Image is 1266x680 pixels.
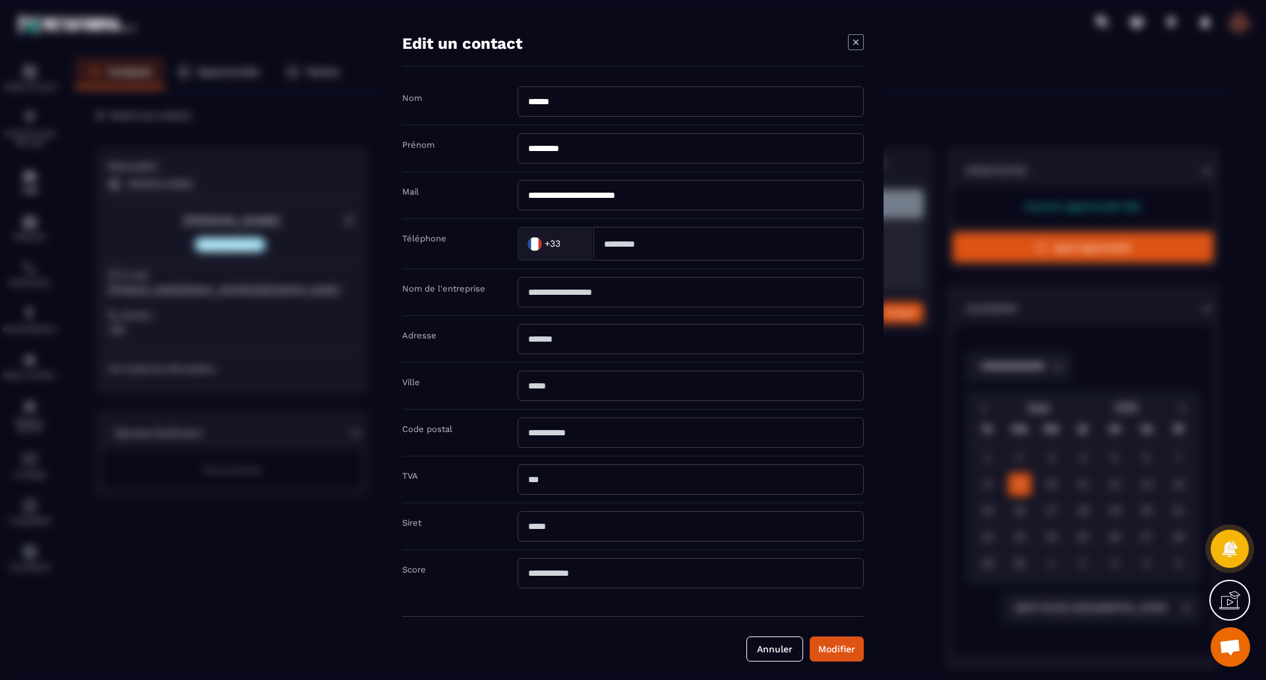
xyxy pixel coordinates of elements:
[402,233,446,243] label: Téléphone
[522,230,548,257] img: Country Flag
[563,233,580,253] input: Search for option
[402,424,452,434] label: Code postal
[402,518,421,528] label: Siret
[402,330,437,340] label: Adresse
[402,471,418,481] label: TVA
[402,140,435,150] label: Prénom
[402,187,419,197] label: Mail
[1211,627,1250,667] div: Ouvrir le chat
[402,565,426,574] label: Score
[402,34,522,53] h4: Edit un contact
[402,93,422,103] label: Nom
[746,636,803,662] button: Annuler
[545,237,560,250] span: +33
[518,227,593,261] div: Search for option
[402,284,485,294] label: Nom de l'entreprise
[402,377,420,387] label: Ville
[810,636,864,662] button: Modifier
